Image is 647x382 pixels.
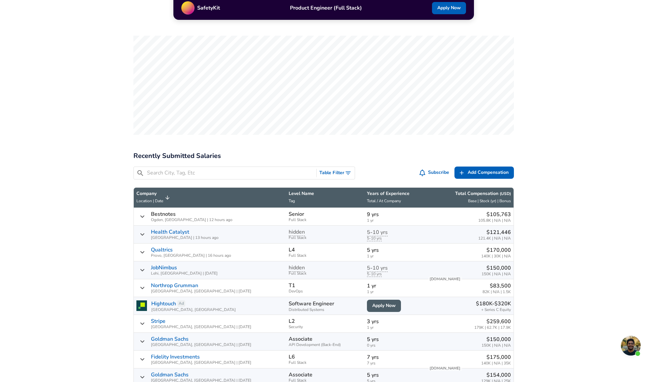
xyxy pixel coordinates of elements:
[468,169,509,177] span: Add Compensation
[289,283,295,288] p: T1
[151,318,165,324] a: Stripe
[151,308,236,312] span: [GEOGRAPHIC_DATA], [GEOGRAPHIC_DATA]
[481,308,511,312] span: + Series C Equity
[478,236,511,241] span: 121.4K | N/A | N/A
[432,2,466,14] a: Apply Now
[478,228,511,236] p: $121,446
[151,336,189,342] a: Goldman Sachs
[478,210,511,218] p: $105,763
[428,190,511,205] span: Total Compensation (USD) Base | Stock (yr) | Bonus
[482,343,511,348] span: 150K | N/A | N/A
[136,198,163,204] span: Location | Date
[455,190,511,197] p: Total Compensation
[151,300,176,308] a: Hightouch
[177,300,185,307] a: Ad
[481,361,511,365] span: 140K | N/A | 35K
[367,282,422,290] p: 1 yr
[289,247,295,253] p: L4
[481,254,511,258] span: 140K | 30K | N/A
[483,282,511,290] p: $83,500
[151,325,251,329] span: [GEOGRAPHIC_DATA], [GEOGRAPHIC_DATA] | [DATE]
[468,198,511,204] span: Base | Stock (yr) | Bonus
[367,300,401,312] a: Apply Now
[454,167,514,179] a: Add Compensation
[289,372,312,378] p: Associate
[482,264,511,272] p: $150,000
[151,283,198,288] a: Northrop Grumman
[289,325,362,329] span: Security
[151,211,176,217] p: Bestnotes
[136,190,172,205] span: CompanyLocation | Date
[289,361,362,365] span: Full Stack
[367,229,388,236] span: years at company for this data point is hidden until there are more submissions. Submit your sala...
[151,265,177,271] a: JobNimbus
[367,264,388,272] span: years at company for this data point is hidden until there are more submissions. Submit your sala...
[367,236,382,241] span: years of experience for this data point is hidden until there are more submissions. Submit your s...
[367,290,422,294] span: 1 yr
[500,191,511,197] button: (USD)
[197,4,220,12] p: SafetyKit
[151,289,251,293] span: [GEOGRAPHIC_DATA], [GEOGRAPHIC_DATA] | [DATE]
[482,272,511,276] span: 150K | N/A | N/A
[481,353,511,361] p: $175,000
[151,343,251,347] span: [GEOGRAPHIC_DATA], [GEOGRAPHIC_DATA] | [DATE]
[289,336,312,342] p: Associate
[367,210,422,218] p: 9 yrs
[317,167,355,179] button: Toggle Search Filters
[151,354,200,360] a: Fidelity Investments
[151,218,233,222] span: Ogden, [GEOGRAPHIC_DATA] | 12 hours ago
[289,318,295,324] p: L2
[151,372,189,378] a: Goldman Sachs
[289,190,362,197] p: Level Name
[151,247,173,253] a: Qualtrics
[474,318,511,325] p: $259,600
[151,229,189,235] a: Health Catalyst
[483,290,511,294] span: 82K | N/A | 1.5K
[289,218,362,222] span: Full Stack
[481,246,511,254] p: $170,000
[289,300,362,308] p: Software Engineer
[136,190,163,197] p: Company
[151,253,231,258] span: Provo, [GEOGRAPHIC_DATA] | 16 hours ago
[181,1,195,15] img: Promo Logo
[289,236,362,240] span: Full Stack
[367,318,422,325] p: 3 yrs
[367,361,422,365] span: 7 yrs
[367,371,422,379] p: 5 yrs
[147,169,314,177] input: Search City, Tag, Etc
[289,354,295,360] p: L6
[151,361,251,365] span: [GEOGRAPHIC_DATA], [GEOGRAPHIC_DATA] | [DATE]
[418,167,452,179] button: Subscribe
[621,336,641,356] div: Open chat
[220,4,432,12] p: Product Engineer (Full Stack)
[289,289,362,293] span: DevOps
[367,246,422,254] p: 5 yrs
[133,151,514,161] h2: Recently Submitted Salaries
[482,335,511,343] p: $150,000
[289,343,362,347] span: API Development (Back-End)
[136,300,147,311] img: hightouchlogo.png
[289,211,304,217] p: Senior
[476,300,511,308] p: $180K-$320K
[367,325,422,330] span: 1 yr
[367,353,422,361] p: 7 yrs
[367,271,382,277] span: years of experience for this data point is hidden until there are more submissions. Submit your s...
[289,271,362,276] span: Full Stack
[289,308,362,312] span: Distributed Systems
[367,198,401,204] span: Total / At Company
[151,271,218,276] span: Lehi, [GEOGRAPHIC_DATA] | [DATE]
[474,325,511,330] span: 179K | 62.7K | 17.9K
[289,264,305,272] span: level for this data point is hidden until there are more submissions. Submit your salary anonymou...
[289,228,305,236] span: level for this data point is hidden until there are more submissions. Submit your salary anonymou...
[367,218,422,223] span: 1 yr
[367,254,422,258] span: 1 yr
[481,371,511,379] p: $154,000
[367,335,422,343] p: 5 yrs
[478,218,511,223] span: 105.8K | N/A | N/A
[367,190,422,197] p: Years of Experience
[289,198,295,204] span: Tag
[151,236,219,240] span: [GEOGRAPHIC_DATA] | 13 hours ago
[367,343,422,348] span: 0 yrs
[289,253,362,258] span: Full Stack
